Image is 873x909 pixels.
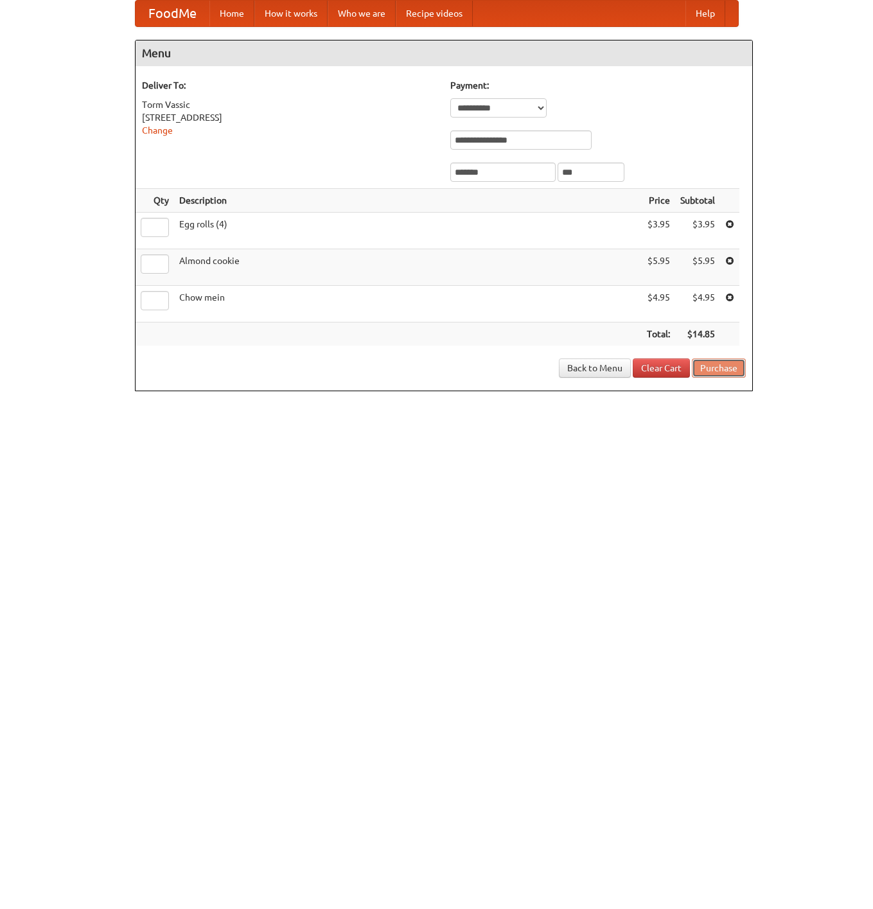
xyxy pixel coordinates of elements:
a: Back to Menu [559,358,631,378]
td: Egg rolls (4) [174,213,642,249]
h5: Payment: [450,79,746,92]
th: Description [174,189,642,213]
th: Price [642,189,675,213]
td: $3.95 [675,213,720,249]
a: Clear Cart [633,358,690,378]
td: $4.95 [675,286,720,322]
td: $5.95 [642,249,675,286]
td: Almond cookie [174,249,642,286]
button: Purchase [692,358,746,378]
h5: Deliver To: [142,79,437,92]
td: $3.95 [642,213,675,249]
a: Help [685,1,725,26]
div: Torm Vassic [142,98,437,111]
a: Recipe videos [396,1,473,26]
td: $5.95 [675,249,720,286]
a: How it works [254,1,328,26]
a: Change [142,125,173,136]
a: FoodMe [136,1,209,26]
div: [STREET_ADDRESS] [142,111,437,124]
th: Subtotal [675,189,720,213]
td: $4.95 [642,286,675,322]
th: Total: [642,322,675,346]
th: $14.85 [675,322,720,346]
a: Home [209,1,254,26]
td: Chow mein [174,286,642,322]
h4: Menu [136,40,752,66]
th: Qty [136,189,174,213]
a: Who we are [328,1,396,26]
